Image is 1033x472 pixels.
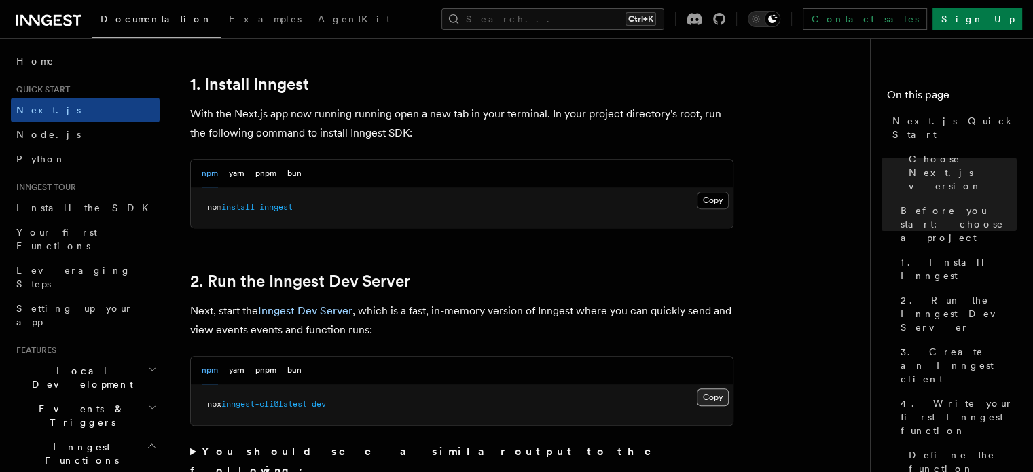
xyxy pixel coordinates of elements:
h4: On this page [887,87,1017,109]
a: Contact sales [803,8,927,30]
a: 4. Write your first Inngest function [895,391,1017,443]
span: Install the SDK [16,202,157,213]
p: With the Next.js app now running running open a new tab in your terminal. In your project directo... [190,105,733,143]
span: Next.js [16,105,81,115]
button: bun [287,160,302,187]
span: Home [16,54,54,68]
span: Events & Triggers [11,402,148,429]
a: Home [11,49,160,73]
a: Next.js Quick Start [887,109,1017,147]
a: Next.js [11,98,160,122]
span: Leveraging Steps [16,265,131,289]
span: 3. Create an Inngest client [901,345,1017,386]
a: Documentation [92,4,221,38]
button: Events & Triggers [11,397,160,435]
span: npx [207,399,221,409]
span: Documentation [101,14,213,24]
button: pnpm [255,357,276,384]
span: Node.js [16,129,81,140]
button: Copy [697,388,729,406]
button: Local Development [11,359,160,397]
a: Leveraging Steps [11,258,160,296]
span: Python [16,153,66,164]
button: bun [287,357,302,384]
span: 4. Write your first Inngest function [901,397,1017,437]
a: Setting up your app [11,296,160,334]
span: dev [312,399,326,409]
button: npm [202,160,218,187]
a: Examples [221,4,310,37]
kbd: Ctrl+K [626,12,656,26]
span: Quick start [11,84,70,95]
button: Search...Ctrl+K [441,8,664,30]
span: inngest-cli@latest [221,399,307,409]
a: 3. Create an Inngest client [895,340,1017,391]
p: Next, start the , which is a fast, in-memory version of Inngest where you can quickly send and vi... [190,302,733,340]
span: npm [207,202,221,212]
a: 2. Run the Inngest Dev Server [895,288,1017,340]
button: pnpm [255,160,276,187]
span: Inngest Functions [11,440,147,467]
a: Install the SDK [11,196,160,220]
a: Before you start: choose a project [895,198,1017,250]
button: npm [202,357,218,384]
span: inngest [259,202,293,212]
span: Before you start: choose a project [901,204,1017,244]
button: Toggle dark mode [748,11,780,27]
span: Local Development [11,364,148,391]
a: 2. Run the Inngest Dev Server [190,272,410,291]
a: Your first Functions [11,220,160,258]
a: 1. Install Inngest [190,75,309,94]
a: Choose Next.js version [903,147,1017,198]
button: Copy [697,192,729,209]
span: 2. Run the Inngest Dev Server [901,293,1017,334]
span: 1. Install Inngest [901,255,1017,283]
span: Next.js Quick Start [892,114,1017,141]
a: Python [11,147,160,171]
button: yarn [229,357,244,384]
a: 1. Install Inngest [895,250,1017,288]
span: Setting up your app [16,303,133,327]
a: Inngest Dev Server [258,304,352,317]
span: Choose Next.js version [909,152,1017,193]
a: AgentKit [310,4,398,37]
span: Examples [229,14,302,24]
a: Node.js [11,122,160,147]
span: install [221,202,255,212]
a: Sign Up [932,8,1022,30]
span: AgentKit [318,14,390,24]
span: Features [11,345,56,356]
span: Inngest tour [11,182,76,193]
span: Your first Functions [16,227,97,251]
button: yarn [229,160,244,187]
